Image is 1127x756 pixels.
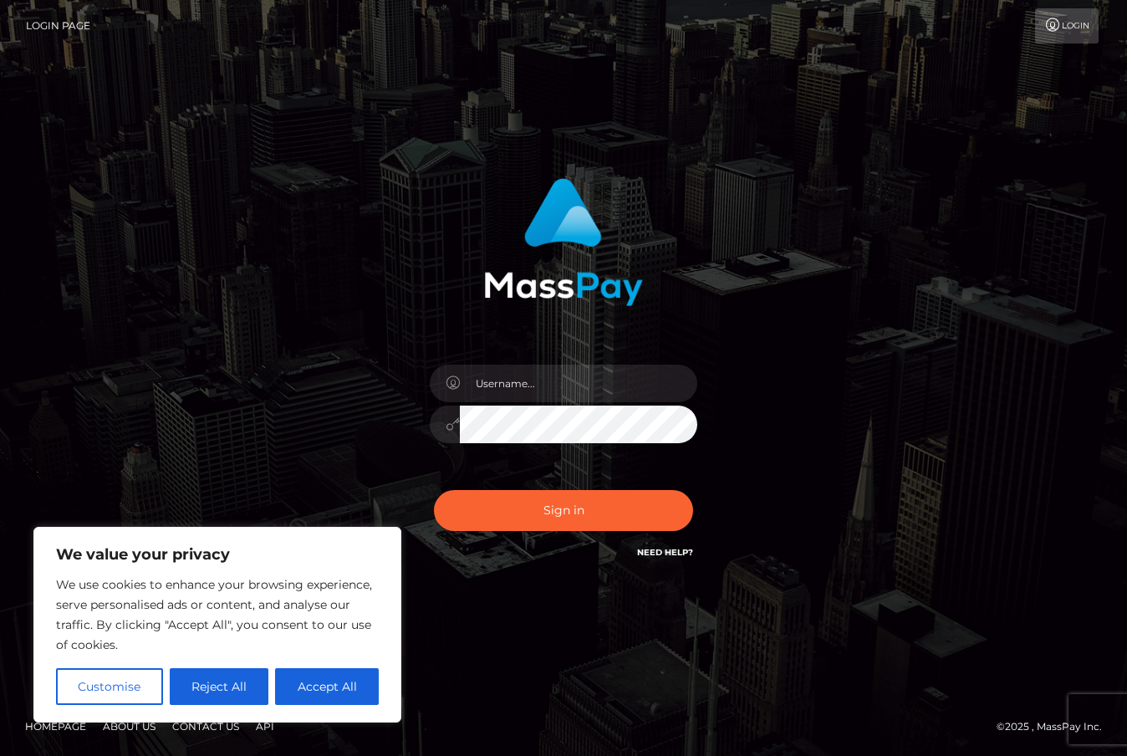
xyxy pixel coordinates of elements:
[484,178,643,306] img: MassPay Login
[33,527,401,723] div: We value your privacy
[56,668,163,705] button: Customise
[275,668,379,705] button: Accept All
[170,668,269,705] button: Reject All
[56,544,379,564] p: We value your privacy
[434,490,693,531] button: Sign in
[166,713,246,739] a: Contact Us
[997,718,1114,736] div: © 2025 , MassPay Inc.
[460,365,697,402] input: Username...
[56,575,379,655] p: We use cookies to enhance your browsing experience, serve personalised ads or content, and analys...
[26,8,90,43] a: Login Page
[96,713,162,739] a: About Us
[1035,8,1099,43] a: Login
[18,713,93,739] a: Homepage
[637,547,693,558] a: Need Help?
[249,713,281,739] a: API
